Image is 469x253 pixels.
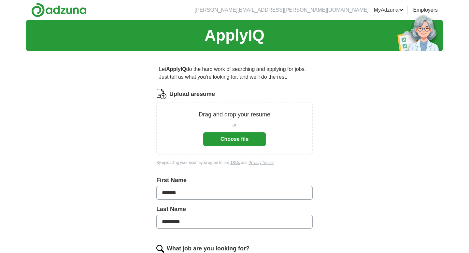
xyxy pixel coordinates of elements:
[156,63,313,84] p: Let do the hard work of searching and applying for jobs. Just tell us what you're looking for, an...
[203,132,266,146] button: Choose file
[156,176,313,185] label: First Name
[156,160,313,166] div: By uploading your resume you agree to our and .
[199,110,270,119] p: Drag and drop your resume
[156,245,164,253] img: search.png
[166,66,186,72] strong: ApplyIQ
[194,6,368,14] li: [PERSON_NAME][EMAIL_ADDRESS][PERSON_NAME][DOMAIN_NAME]
[156,205,313,214] label: Last Name
[205,24,264,47] h1: ApplyIQ
[31,3,87,17] img: Adzuna logo
[413,6,438,14] a: Employers
[169,90,215,99] label: Upload a resume
[374,6,404,14] a: MyAdzuna
[156,89,167,99] img: CV Icon
[249,160,274,165] a: Privacy Notice
[233,122,236,128] span: or
[167,244,249,253] label: What job are you looking for?
[230,160,240,165] a: T&Cs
